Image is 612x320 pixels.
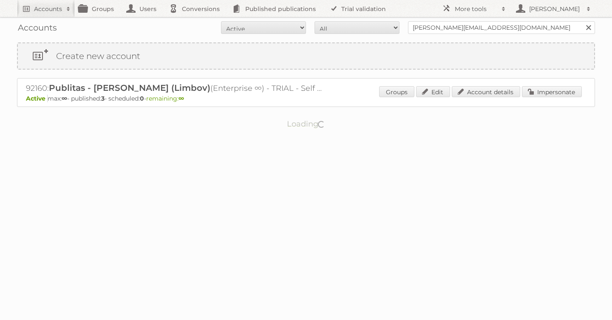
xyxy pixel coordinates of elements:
span: Active [26,95,48,102]
a: Edit [416,86,450,97]
strong: ∞ [62,95,67,102]
h2: More tools [455,5,497,13]
a: Account details [452,86,520,97]
h2: 92160: (Enterprise ∞) - TRIAL - Self Service [26,83,323,94]
strong: 3 [101,95,105,102]
p: Loading [260,115,352,132]
strong: 0 [140,95,144,102]
a: Impersonate [522,86,582,97]
h2: Accounts [34,5,62,13]
a: Create new account [18,43,594,69]
span: remaining: [146,95,184,102]
a: Groups [379,86,414,97]
h2: [PERSON_NAME] [527,5,582,13]
span: Publitas - [PERSON_NAME] (Limbov) [49,83,210,93]
strong: ∞ [178,95,184,102]
p: max: - published: - scheduled: - [26,95,586,102]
